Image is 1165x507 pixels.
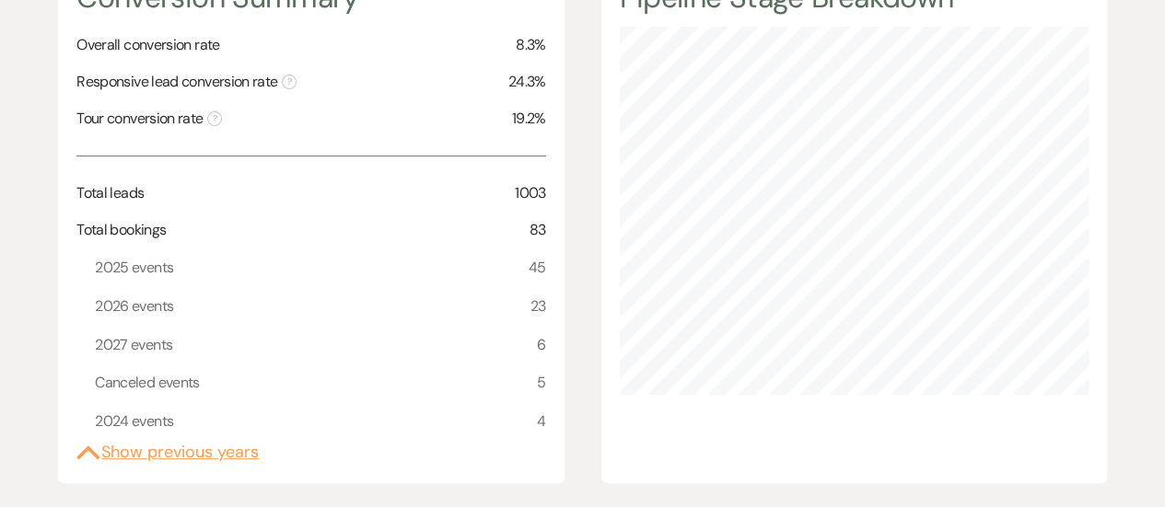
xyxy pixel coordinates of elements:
[529,256,546,280] span: 45
[530,294,546,318] span: 23
[537,371,545,395] span: 5
[95,371,199,395] span: Canceled events
[76,71,297,93] span: Responsive lead conversion rate
[530,219,546,241] span: 83
[515,182,545,204] span: 1003
[95,333,172,357] span: 2027 events
[95,409,173,433] span: 2024 events
[282,75,297,89] span: ?
[508,71,546,93] span: 24.3%
[76,440,259,465] button: Show previous years
[76,219,166,241] span: Total bookings
[95,256,173,280] span: 2025 events
[512,108,546,130] span: 19.2%
[207,111,222,126] span: ?
[76,182,144,204] span: Total leads
[95,294,173,318] span: 2026 events
[537,333,545,357] span: 6
[76,34,219,56] span: Overall conversion rate
[76,108,222,130] span: Tour conversion rate
[537,409,545,433] span: 4
[516,34,545,56] span: 8.3%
